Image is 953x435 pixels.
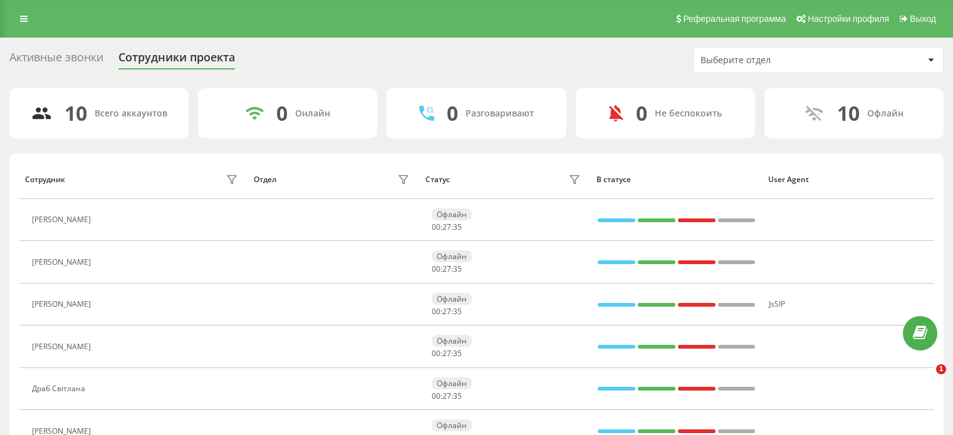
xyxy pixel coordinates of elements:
[683,14,786,24] span: Реферальная программа
[118,51,235,70] div: Сотрудники проекта
[655,108,722,119] div: Не беспокоить
[432,392,462,401] div: : :
[453,222,462,232] span: 35
[432,265,462,274] div: : :
[32,384,88,393] div: Драб Світлана
[442,348,451,359] span: 27
[295,108,330,119] div: Онлайн
[95,108,167,119] div: Всего аккаунтов
[432,208,472,220] div: Офлайн
[254,175,276,184] div: Отдел
[432,250,472,262] div: Офлайн
[32,215,94,224] div: [PERSON_NAME]
[442,222,451,232] span: 27
[700,55,850,66] div: Выберите отдел
[425,175,450,184] div: Статус
[432,223,462,232] div: : :
[453,348,462,359] span: 35
[432,306,440,317] span: 00
[442,391,451,401] span: 27
[32,258,94,267] div: [PERSON_NAME]
[276,101,288,125] div: 0
[25,175,65,184] div: Сотрудник
[447,101,458,125] div: 0
[442,264,451,274] span: 27
[636,101,647,125] div: 0
[837,101,860,125] div: 10
[9,51,103,70] div: Активные звонки
[432,391,440,401] span: 00
[432,419,472,431] div: Офлайн
[453,391,462,401] span: 35
[466,108,534,119] div: Разговаривают
[432,377,472,389] div: Офлайн
[867,108,904,119] div: Офлайн
[432,348,440,359] span: 00
[432,222,440,232] span: 00
[768,175,928,184] div: User Agent
[910,14,936,24] span: Выход
[769,299,785,309] span: JsSIP
[432,335,472,347] div: Офлайн
[596,175,756,184] div: В статусе
[432,293,472,305] div: Офлайн
[808,14,889,24] span: Настройки профиля
[432,264,440,274] span: 00
[442,306,451,317] span: 27
[32,342,94,351] div: [PERSON_NAME]
[432,349,462,358] div: : :
[936,364,946,374] span: 1
[432,307,462,316] div: : :
[910,364,940,394] iframe: Intercom live chat
[453,264,462,274] span: 35
[65,101,87,125] div: 10
[453,306,462,317] span: 35
[32,300,94,309] div: [PERSON_NAME]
